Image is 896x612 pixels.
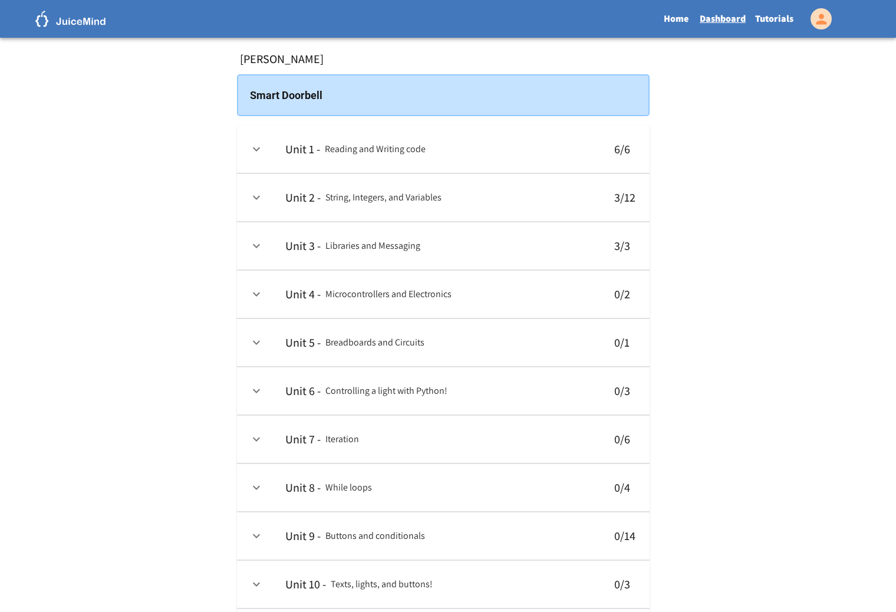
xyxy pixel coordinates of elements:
h6: 3 / 12 [614,188,635,207]
h6: 0 / 3 [614,575,635,594]
h6: Unit 1 - [285,140,320,159]
button: expand row [246,429,266,449]
h6: Breadboards and Circuits [325,334,424,351]
h6: Unit 4 - [285,285,321,304]
button: expand row [246,478,266,498]
button: expand row [246,187,266,208]
h6: 0 / 4 [614,478,635,497]
button: expand row [246,574,266,594]
img: logo [35,11,106,27]
button: expand row [246,139,266,159]
h6: Unit 3 - [285,236,321,255]
h6: Iteration [325,431,359,448]
button: expand row [246,333,266,353]
h6: [PERSON_NAME] [240,51,324,67]
button: expand row [246,236,266,256]
h6: Unit 2 - [285,188,321,207]
h6: Texts, lights, and buttons! [331,576,433,593]
h6: String, Integers, and Variables [325,189,442,206]
h6: Unit 5 - [285,333,321,352]
h6: Buttons and conditionals [325,528,425,544]
div: My Account [798,5,835,32]
button: expand row [246,381,266,401]
h6: 3 / 3 [614,236,635,255]
h6: Controlling a light with Python! [325,383,447,399]
h6: Unit 6 - [285,381,321,400]
div: Smart Doorbell [237,74,650,116]
button: expand row [246,526,266,546]
h6: 0 / 14 [614,527,635,545]
h6: Libraries and Messaging [325,238,420,254]
h6: Unit 9 - [285,527,321,545]
h6: 6 / 6 [614,140,635,159]
h6: Unit 7 - [285,430,321,449]
a: Dashboard [695,5,750,32]
h6: 0 / 2 [614,285,635,304]
a: Home [657,5,695,32]
h6: Microcontrollers and Electronics [325,286,452,302]
h6: Unit 8 - [285,478,321,497]
h6: 0 / 6 [614,430,635,449]
h6: 0 / 1 [614,333,635,352]
h6: 0 / 3 [614,381,635,400]
button: expand row [246,284,266,304]
h6: Unit 10 - [285,575,326,594]
h6: While loops [325,479,372,496]
h6: Reading and Writing code [325,141,426,157]
a: Tutorials [750,5,798,32]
